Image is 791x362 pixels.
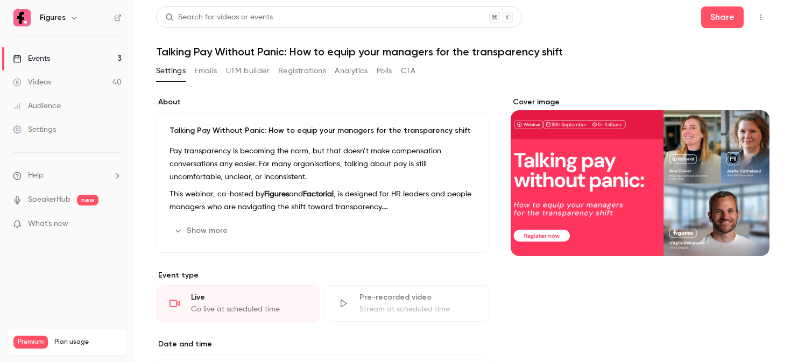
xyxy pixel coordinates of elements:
button: Polls [377,62,392,80]
a: SpeakerHub [28,194,70,205]
div: Videos [13,77,51,88]
div: Audience [13,101,61,111]
div: Go live at scheduled time [191,304,307,315]
img: Figures [13,9,31,26]
p: Pay transparency is becoming the norm, but that doesn’t make compensation conversations any easie... [169,145,476,183]
button: Emails [194,62,217,80]
button: CTA [401,62,415,80]
button: Share [701,6,744,28]
label: Cover image [511,97,769,108]
span: Premium [13,336,48,349]
button: UTM builder [226,62,270,80]
div: Events [13,53,50,64]
strong: Factorial [303,190,334,198]
h1: Talking Pay Without Panic: How to equip your managers for the transparency shift [156,45,769,58]
span: Plan usage [54,338,121,346]
button: Settings [156,62,186,80]
p: Talking Pay Without Panic: How to equip your managers for the transparency shift [169,125,476,136]
div: Search for videos or events [165,12,273,23]
div: Stream at scheduled time [359,304,475,315]
h6: Figures [40,12,66,23]
div: Pre-recorded video [359,292,475,303]
p: This webinar, co-hosted by and , is designed for HR leaders and people managers who are navigatin... [169,188,476,214]
p: Event type [156,270,489,281]
button: Analytics [335,62,368,80]
div: Settings [13,124,56,135]
li: help-dropdown-opener [13,170,122,181]
label: Date and time [156,339,489,350]
span: new [77,195,98,205]
section: Cover image [511,97,769,256]
label: About [156,97,489,108]
button: Registrations [278,62,326,80]
span: What's new [28,218,68,230]
strong: Figures [264,190,289,198]
div: LiveGo live at scheduled time [156,285,320,322]
div: Pre-recorded videoStream at scheduled time [324,285,489,322]
iframe: Noticeable Trigger [109,219,122,229]
div: Live [191,292,307,303]
span: Help [28,170,44,181]
button: Show more [169,222,234,239]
